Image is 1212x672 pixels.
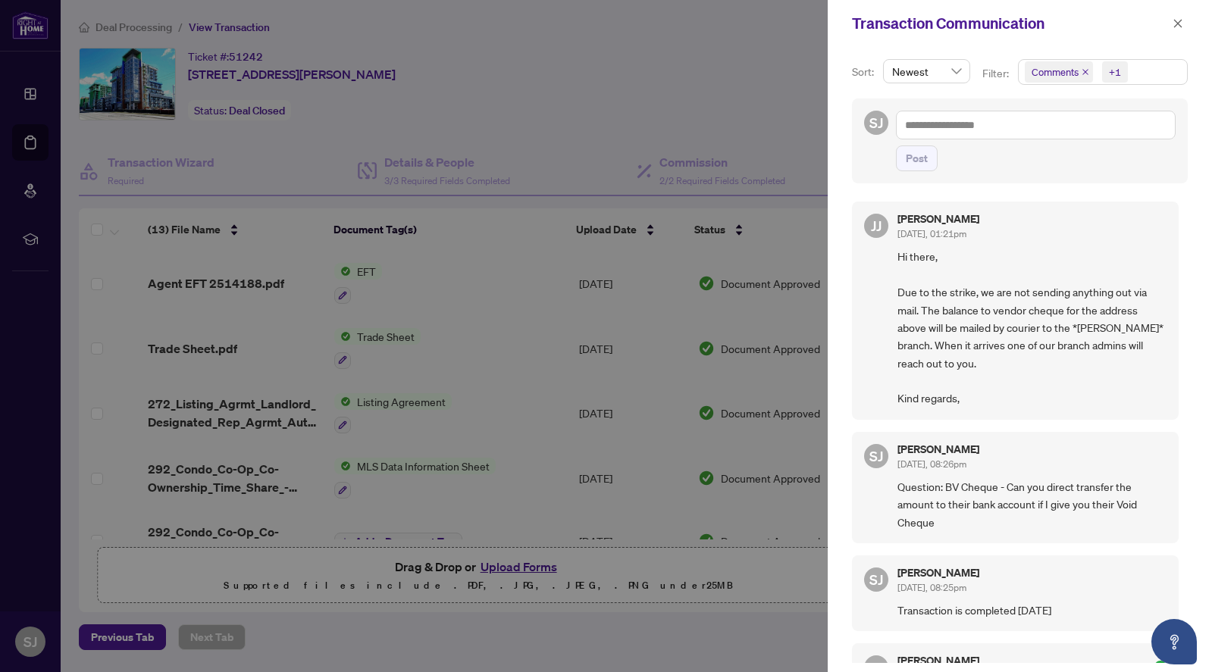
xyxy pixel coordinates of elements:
[892,60,961,83] span: Newest
[897,228,966,239] span: [DATE], 01:21pm
[896,145,938,171] button: Post
[897,214,979,224] h5: [PERSON_NAME]
[871,215,882,236] span: JJ
[982,65,1011,82] p: Filter:
[897,248,1167,407] span: Hi there, Due to the strike, we are not sending anything out via mail. The balance to vendor cheq...
[897,458,966,470] span: [DATE], 08:26pm
[1082,68,1089,76] span: close
[1151,619,1197,664] button: Open asap
[897,655,979,666] h5: [PERSON_NAME]
[869,569,883,590] span: SJ
[1173,18,1183,29] span: close
[1025,61,1093,83] span: Comments
[869,445,883,467] span: SJ
[897,602,1167,619] span: Transaction is completed [DATE]
[897,478,1167,531] span: Question: BV Cheque - Can you direct transfer the amount to their bank account if I give you thei...
[852,12,1168,35] div: Transaction Communication
[897,567,979,578] h5: [PERSON_NAME]
[1032,64,1079,80] span: Comments
[897,582,966,593] span: [DATE], 08:25pm
[1109,64,1121,80] div: +1
[897,444,979,455] h5: [PERSON_NAME]
[852,64,877,80] p: Sort:
[869,112,883,133] span: SJ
